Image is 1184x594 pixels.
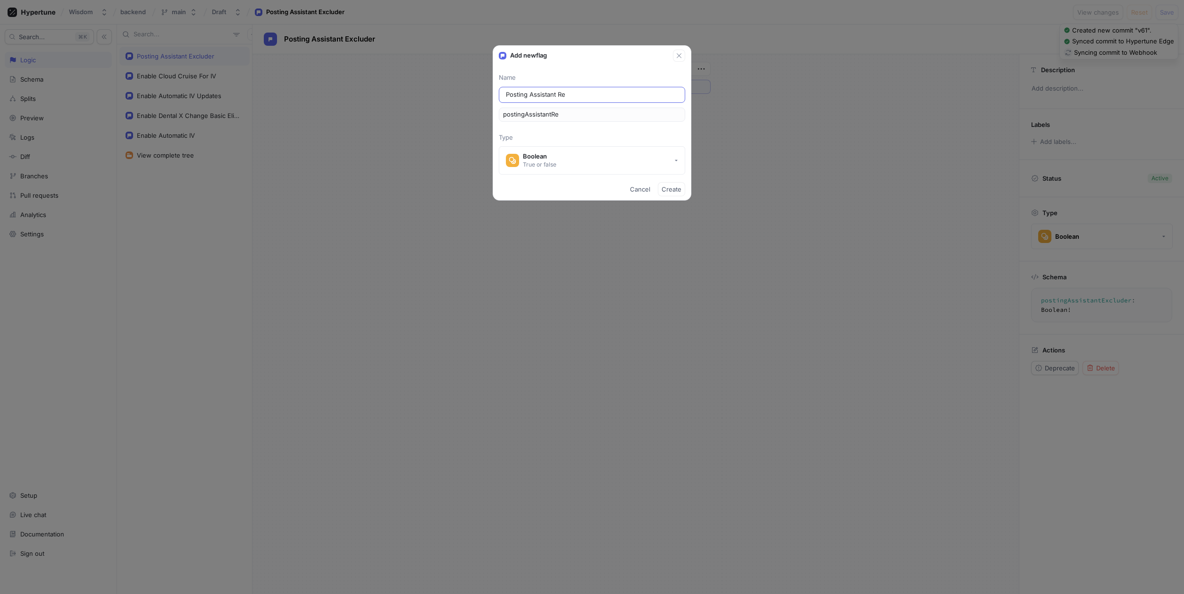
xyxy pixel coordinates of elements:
span: Create [662,186,681,192]
button: Create [658,182,685,196]
input: Enter a name for this flag [506,90,678,100]
p: Type [499,133,685,142]
p: Add new flag [510,51,547,60]
button: Cancel [626,182,654,196]
p: Name [499,73,685,83]
button: BooleanTrue or false [499,146,685,175]
div: Boolean [523,152,556,160]
div: True or false [523,160,556,168]
span: Cancel [630,186,650,192]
